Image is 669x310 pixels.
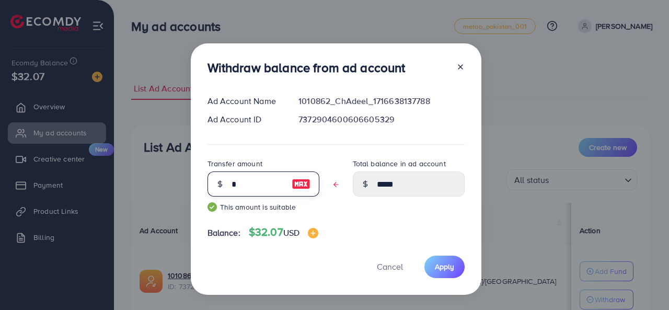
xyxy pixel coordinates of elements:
button: Apply [424,256,465,278]
span: Balance: [207,227,240,239]
span: Apply [435,261,454,272]
div: 1010862_ChAdeel_1716638137788 [290,95,472,107]
div: Ad Account ID [199,113,291,125]
img: guide [207,202,217,212]
div: 7372904600606605329 [290,113,472,125]
h3: Withdraw balance from ad account [207,60,406,75]
iframe: Chat [625,263,661,302]
img: image [292,178,310,190]
div: Ad Account Name [199,95,291,107]
span: Cancel [377,261,403,272]
label: Transfer amount [207,158,262,169]
span: USD [283,227,299,238]
small: This amount is suitable [207,202,319,212]
h5: Request add funds success! [544,19,657,32]
img: image [308,228,318,238]
button: Cancel [364,256,416,278]
h4: $32.07 [249,226,318,239]
label: Total balance in ad account [353,158,446,169]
